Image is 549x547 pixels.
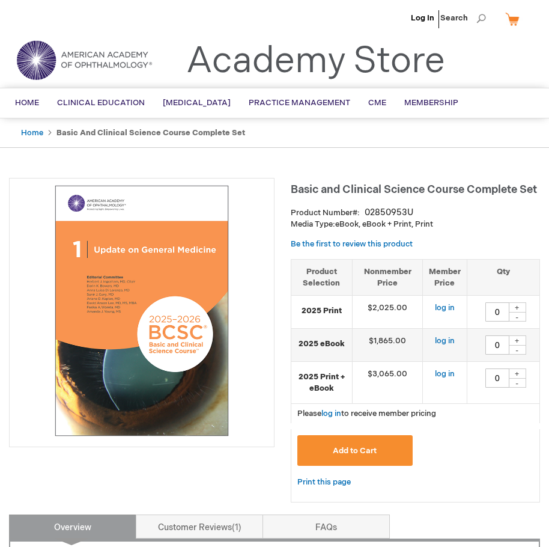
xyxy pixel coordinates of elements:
[297,371,347,394] strong: 2025 Print + eBook
[297,409,436,418] span: Please to receive member pricing
[435,336,455,346] a: log in
[353,259,423,295] th: Nonmember Price
[297,338,347,350] strong: 2025 eBook
[291,219,335,229] strong: Media Type:
[508,312,526,322] div: -
[291,259,353,295] th: Product Selection
[353,329,423,362] td: $1,865.00
[365,207,413,219] div: 02850953U
[297,475,351,490] a: Print this page
[353,296,423,329] td: $2,025.00
[291,208,360,218] strong: Product Number
[404,98,458,108] span: Membership
[485,335,509,355] input: Qty
[508,345,526,355] div: -
[291,183,537,196] span: Basic and Clinical Science Course Complete Set
[435,369,455,379] a: log in
[508,368,526,379] div: +
[333,446,377,456] span: Add to Cart
[508,302,526,313] div: +
[136,515,263,539] a: Customer Reviews1
[353,362,423,404] td: $3,065.00
[56,128,245,138] strong: Basic and Clinical Science Course Complete Set
[435,303,455,313] a: log in
[291,239,413,249] a: Be the first to review this product
[186,40,445,83] a: Academy Store
[291,219,540,230] p: eBook, eBook + Print, Print
[422,259,467,295] th: Member Price
[368,98,386,108] span: CME
[262,515,390,539] a: FAQs
[508,335,526,346] div: +
[321,409,341,418] a: log in
[440,6,486,30] span: Search
[297,435,413,466] button: Add to Cart
[21,128,43,138] a: Home
[15,98,39,108] span: Home
[485,302,509,322] input: Qty
[297,305,347,317] strong: 2025 Print
[508,378,526,388] div: -
[467,259,539,295] th: Qty
[485,368,509,388] input: Qty
[16,185,268,437] img: Basic and Clinical Science Course Complete Set
[9,515,136,539] a: Overview
[232,522,241,533] span: 1
[411,13,434,23] a: Log In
